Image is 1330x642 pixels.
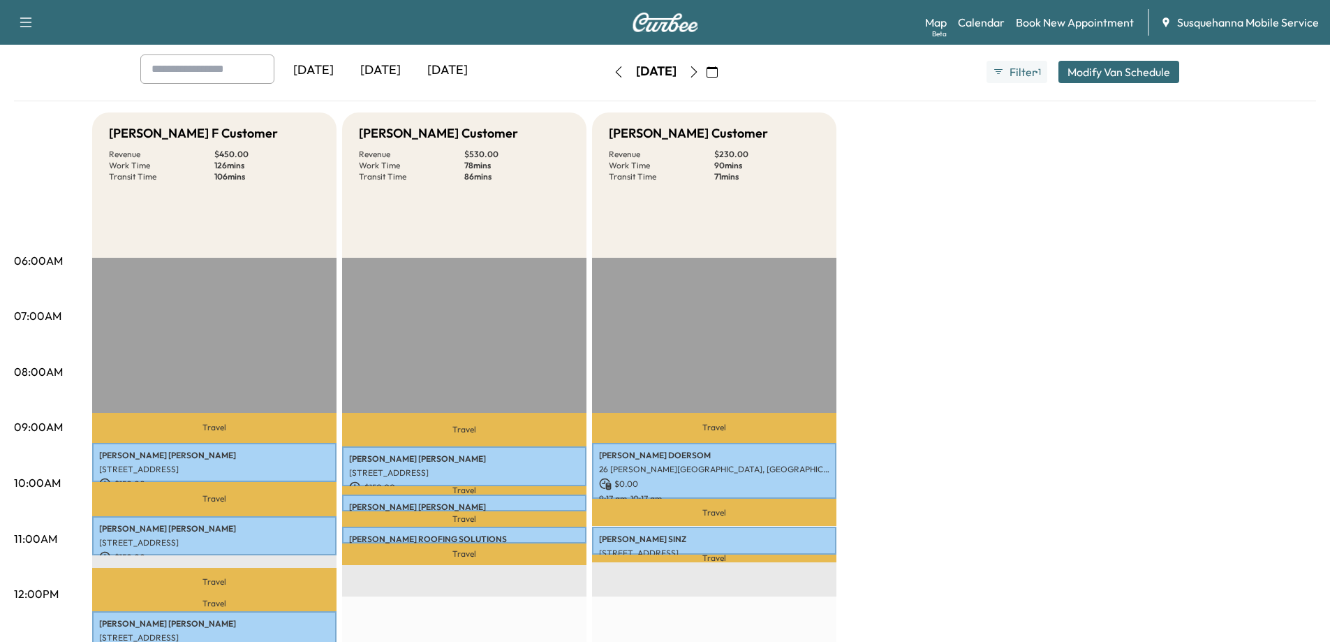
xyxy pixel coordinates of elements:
span: Filter [1010,64,1035,80]
p: 26 [PERSON_NAME][GEOGRAPHIC_DATA], [GEOGRAPHIC_DATA], [GEOGRAPHIC_DATA], [GEOGRAPHIC_DATA] [599,464,829,475]
p: [PERSON_NAME] SINZ [599,534,829,545]
p: Travel [592,555,836,562]
p: Transit Time [109,171,214,182]
div: [DATE] [414,54,481,87]
div: [DATE] [347,54,414,87]
p: [STREET_ADDRESS] [99,464,330,475]
p: 86 mins [464,171,570,182]
p: 78 mins [464,160,570,171]
div: [DATE] [280,54,347,87]
p: [PERSON_NAME] DOERSOM [599,450,829,461]
p: 126 mins [214,160,320,171]
a: MapBeta [925,14,947,31]
p: [STREET_ADDRESS] [599,548,829,559]
p: 10:00AM [14,474,61,491]
p: [PERSON_NAME] [PERSON_NAME] [99,450,330,461]
div: Beta [932,29,947,39]
a: Calendar [958,14,1005,31]
p: [PERSON_NAME] [PERSON_NAME] [99,618,330,629]
p: Travel [592,413,836,443]
p: [PERSON_NAME] [PERSON_NAME] [349,502,579,513]
p: Work Time [359,160,464,171]
p: $ 230.00 [714,149,820,160]
img: Curbee Logo [632,13,699,32]
p: $ 450.00 [214,149,320,160]
p: Work Time [109,160,214,171]
p: 08:00AM [14,363,63,380]
p: 90 mins [714,160,820,171]
button: Filter●1 [987,61,1047,83]
p: Revenue [109,149,214,160]
h5: [PERSON_NAME] F Customer [109,124,278,143]
p: Travel [342,413,586,446]
p: 06:00AM [14,252,63,269]
p: Travel [592,499,836,526]
p: Revenue [359,149,464,160]
p: 71 mins [714,171,820,182]
p: $ 0.00 [599,478,829,490]
p: Revenue [609,149,714,160]
p: Travel [92,568,337,596]
p: [STREET_ADDRESS] [349,467,579,479]
p: 9:17 am - 10:17 am [599,493,829,504]
p: [PERSON_NAME] [PERSON_NAME] [349,453,579,465]
span: 1 [1038,66,1041,78]
p: 09:00AM [14,418,63,435]
p: $ 150.00 [99,478,330,490]
p: [PERSON_NAME] ROOFING SOLUTIONS [349,534,579,545]
p: [PERSON_NAME] [PERSON_NAME] [99,523,330,534]
p: 11:00AM [14,530,57,547]
p: $ 530.00 [464,149,570,160]
span: Susquehanna Mobile Service [1177,14,1319,31]
p: Travel [92,482,337,516]
p: [STREET_ADDRESS] [99,537,330,548]
p: Travel [342,543,586,565]
p: $ 150.00 [349,481,579,494]
p: Travel [92,596,337,611]
p: Work Time [609,160,714,171]
p: Travel [342,511,586,527]
h5: [PERSON_NAME] Customer [609,124,768,143]
h5: [PERSON_NAME] Customer [359,124,518,143]
p: Transit Time [609,171,714,182]
p: Transit Time [359,171,464,182]
p: Travel [92,413,337,443]
p: 106 mins [214,171,320,182]
a: Book New Appointment [1016,14,1134,31]
p: $ 150.00 [99,551,330,564]
div: [DATE] [636,63,677,80]
p: Travel [342,486,586,495]
span: ● [1035,68,1037,75]
p: 07:00AM [14,307,61,324]
p: 12:00PM [14,585,59,602]
button: Modify Van Schedule [1058,61,1179,83]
